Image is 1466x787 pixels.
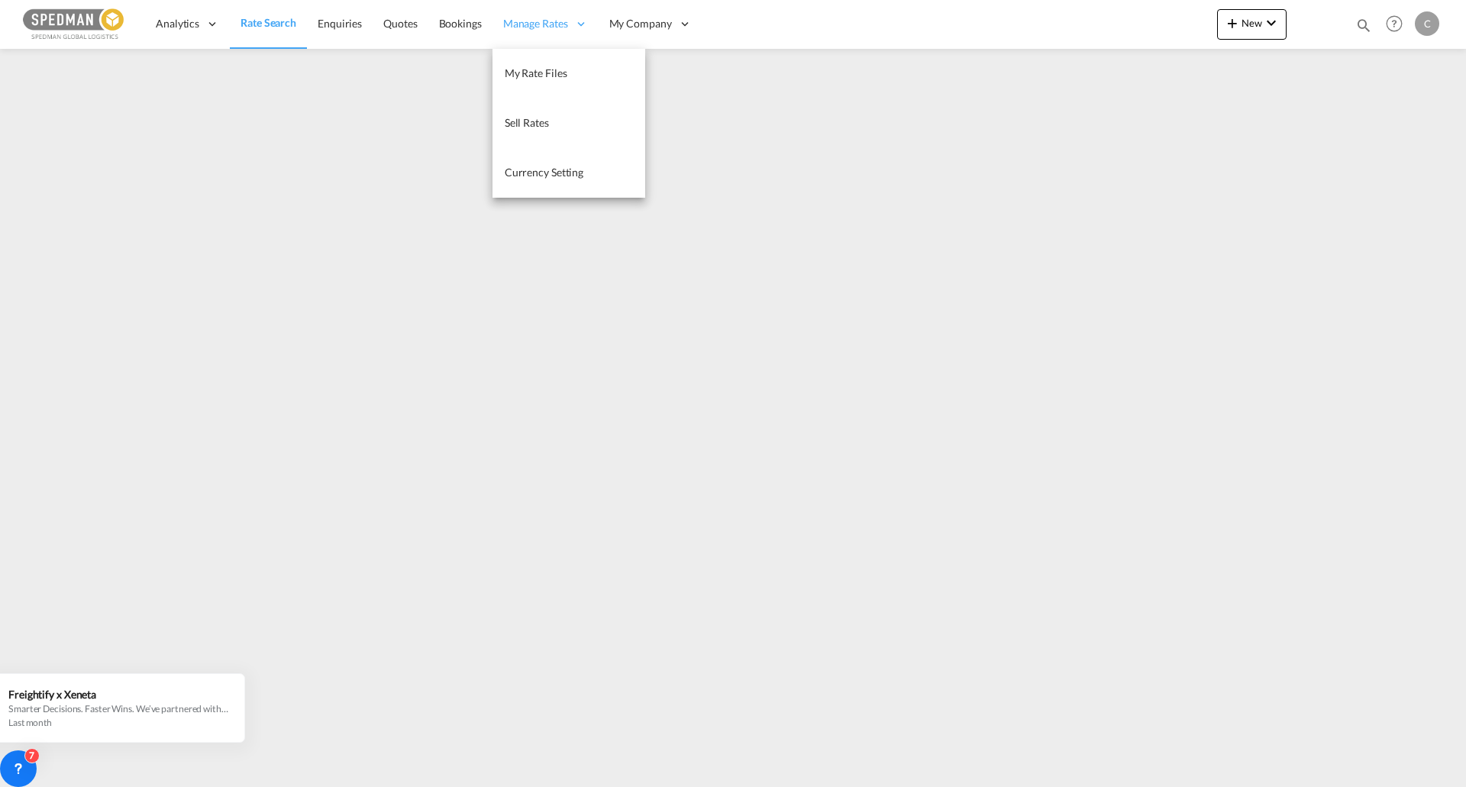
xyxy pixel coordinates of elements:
[505,166,583,179] span: Currency Setting
[505,116,549,129] span: Sell Rates
[156,16,199,31] span: Analytics
[23,7,126,41] img: c12ca350ff1b11efb6b291369744d907.png
[1217,9,1287,40] button: icon-plus 400-fgNewicon-chevron-down
[1223,17,1280,29] span: New
[1381,11,1407,37] span: Help
[241,16,296,29] span: Rate Search
[492,148,645,198] a: Currency Setting
[609,16,672,31] span: My Company
[1262,14,1280,32] md-icon: icon-chevron-down
[1415,11,1439,36] div: C
[1355,17,1372,34] md-icon: icon-magnify
[1381,11,1415,38] div: Help
[505,66,567,79] span: My Rate Files
[492,49,645,98] a: My Rate Files
[318,17,362,30] span: Enquiries
[383,17,417,30] span: Quotes
[492,98,645,148] a: Sell Rates
[439,17,482,30] span: Bookings
[503,16,568,31] span: Manage Rates
[1223,14,1242,32] md-icon: icon-plus 400-fg
[1355,17,1372,40] div: icon-magnify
